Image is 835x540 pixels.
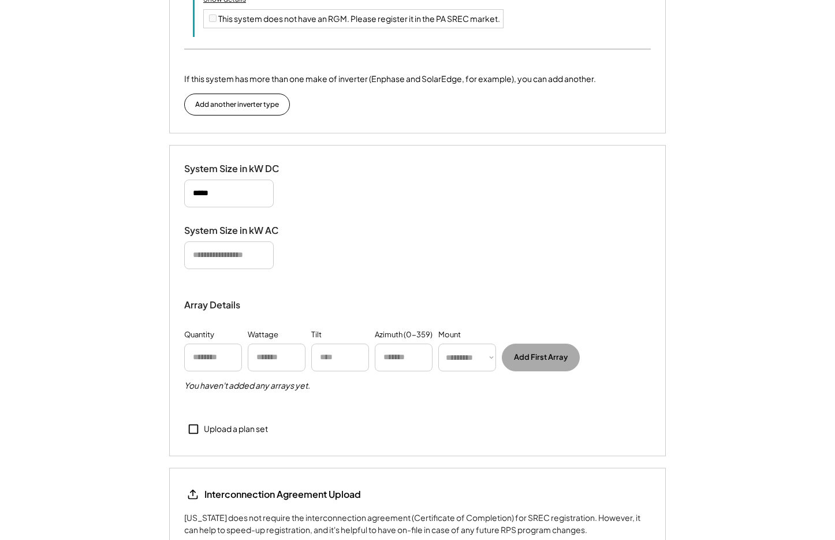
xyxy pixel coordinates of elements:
div: Interconnection Agreement Upload [204,488,361,501]
div: Array Details [184,298,242,312]
div: Mount [438,329,461,341]
div: If this system has more than one make of inverter (Enphase and SolarEdge, for example), you can a... [184,73,596,85]
div: Upload a plan set [204,423,268,435]
div: System Size in kW DC [184,163,300,175]
button: Add First Array [502,344,580,371]
div: [US_STATE] does not require the interconnection agreement (Certificate of Completion) for SREC re... [184,512,651,536]
div: Azimuth (0-359) [375,329,433,341]
h5: You haven't added any arrays yet. [184,380,310,392]
div: Wattage [248,329,278,341]
button: Add another inverter type [184,94,290,116]
label: This system does not have an RGM. Please register it in the PA SREC market. [218,13,500,24]
div: System Size in kW AC [184,225,300,237]
div: Tilt [311,329,322,341]
div: Quantity [184,329,214,341]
